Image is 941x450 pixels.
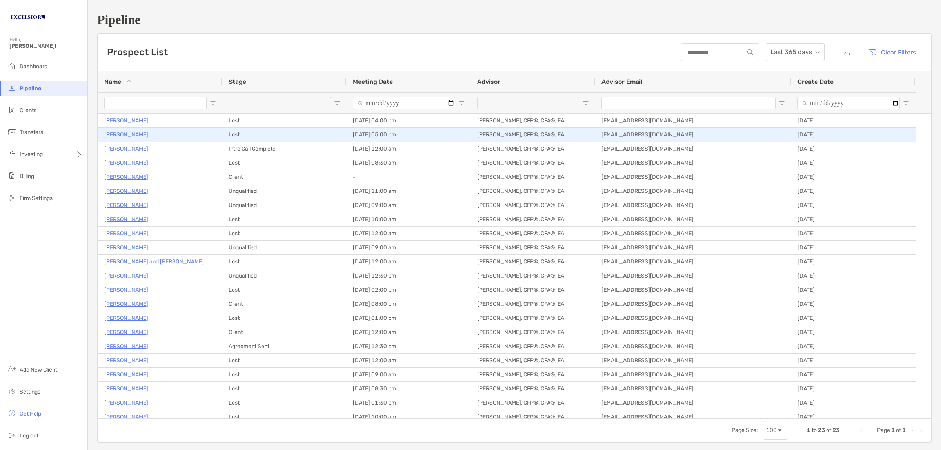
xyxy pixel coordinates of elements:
[347,382,471,396] div: [DATE] 08:30 pm
[104,370,148,379] p: [PERSON_NAME]
[862,44,922,61] button: Clear Filters
[595,311,791,325] div: [EMAIL_ADDRESS][DOMAIN_NAME]
[791,142,916,156] div: [DATE]
[595,227,791,240] div: [EMAIL_ADDRESS][DOMAIN_NAME]
[812,427,817,434] span: to
[471,311,595,325] div: [PERSON_NAME], CFP®, CFA®, EA
[477,78,500,85] span: Advisor
[791,227,916,240] div: [DATE]
[595,339,791,353] div: [EMAIL_ADDRESS][DOMAIN_NAME]
[601,97,776,109] input: Advisor Email Filter Input
[732,427,758,434] div: Page Size:
[104,313,148,323] p: [PERSON_NAME]
[471,212,595,226] div: [PERSON_NAME], CFP®, CFA®, EA
[20,151,43,158] span: Investing
[104,243,148,252] a: [PERSON_NAME]
[104,200,148,210] p: [PERSON_NAME]
[104,341,148,351] a: [PERSON_NAME]
[104,214,148,224] p: [PERSON_NAME]
[222,184,347,198] div: Unqualified
[222,227,347,240] div: Lost
[222,354,347,367] div: Lost
[747,49,753,55] img: input icon
[104,398,148,408] a: [PERSON_NAME]
[347,396,471,410] div: [DATE] 01:30 pm
[20,388,40,395] span: Settings
[104,186,148,196] a: [PERSON_NAME]
[104,144,148,154] a: [PERSON_NAME]
[471,241,595,254] div: [PERSON_NAME], CFP®, CFA®, EA
[347,128,471,142] div: [DATE] 05:00 pm
[104,271,148,281] p: [PERSON_NAME]
[347,142,471,156] div: [DATE] 12:00 am
[791,297,916,311] div: [DATE]
[222,382,347,396] div: Lost
[347,241,471,254] div: [DATE] 09:00 am
[347,339,471,353] div: [DATE] 12:30 pm
[791,170,916,184] div: [DATE]
[104,97,207,109] input: Name Filter Input
[791,325,916,339] div: [DATE]
[595,410,791,424] div: [EMAIL_ADDRESS][DOMAIN_NAME]
[791,269,916,283] div: [DATE]
[104,356,148,365] a: [PERSON_NAME]
[20,85,41,92] span: Pipeline
[7,127,16,136] img: transfers icon
[222,142,347,156] div: Intro Call Complete
[347,212,471,226] div: [DATE] 10:00 am
[858,427,865,434] div: First Page
[791,128,916,142] div: [DATE]
[222,269,347,283] div: Unqualified
[104,172,148,182] a: [PERSON_NAME]
[20,432,38,439] span: Log out
[791,396,916,410] div: [DATE]
[471,184,595,198] div: [PERSON_NAME], CFP®, CFA®, EA
[471,283,595,297] div: [PERSON_NAME], CFP®, CFA®, EA
[347,325,471,339] div: [DATE] 12:00 am
[595,142,791,156] div: [EMAIL_ADDRESS][DOMAIN_NAME]
[595,396,791,410] div: [EMAIL_ADDRESS][DOMAIN_NAME]
[471,325,595,339] div: [PERSON_NAME], CFP®, CFA®, EA
[471,114,595,127] div: [PERSON_NAME], CFP®, CFA®, EA
[104,257,204,267] a: [PERSON_NAME] and [PERSON_NAME]
[229,78,246,85] span: Stage
[222,241,347,254] div: Unqualified
[104,327,148,337] a: [PERSON_NAME]
[347,354,471,367] div: [DATE] 12:00 am
[353,78,393,85] span: Meeting Date
[7,193,16,202] img: firm-settings icon
[7,171,16,180] img: billing icon
[104,285,148,295] a: [PERSON_NAME]
[595,170,791,184] div: [EMAIL_ADDRESS][DOMAIN_NAME]
[222,170,347,184] div: Client
[104,130,148,140] a: [PERSON_NAME]
[896,427,901,434] span: of
[909,427,915,434] div: Next Page
[791,212,916,226] div: [DATE]
[595,325,791,339] div: [EMAIL_ADDRESS][DOMAIN_NAME]
[763,421,788,440] div: Page Size
[222,283,347,297] div: Lost
[20,129,43,136] span: Transfers
[20,63,47,70] span: Dashboard
[595,212,791,226] div: [EMAIL_ADDRESS][DOMAIN_NAME]
[797,97,900,109] input: Create Date Filter Input
[9,43,83,49] span: [PERSON_NAME]!
[826,427,831,434] span: of
[595,354,791,367] div: [EMAIL_ADDRESS][DOMAIN_NAME]
[104,299,148,309] a: [PERSON_NAME]
[797,78,834,85] span: Create Date
[104,384,148,394] p: [PERSON_NAME]
[347,184,471,198] div: [DATE] 11:00 am
[877,427,890,434] span: Page
[222,198,347,212] div: Unqualified
[471,255,595,269] div: [PERSON_NAME], CFP®, CFA®, EA
[832,427,839,434] span: 23
[222,255,347,269] div: Lost
[104,158,148,168] p: [PERSON_NAME]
